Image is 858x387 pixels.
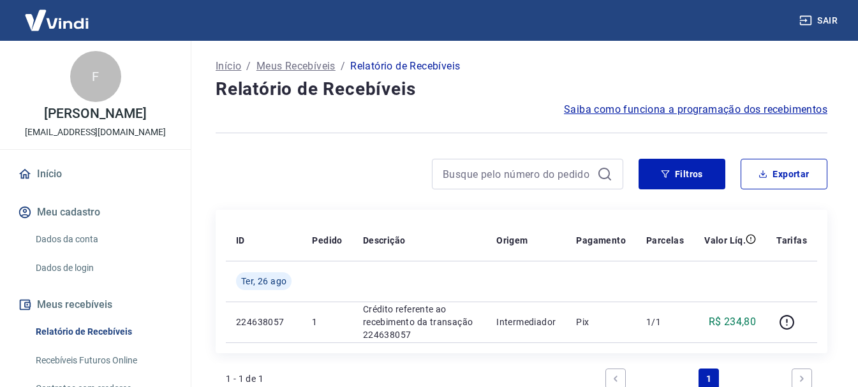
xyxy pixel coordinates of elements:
[236,316,292,328] p: 224638057
[312,234,342,247] p: Pedido
[564,102,827,117] a: Saiba como funciona a programação dos recebimentos
[15,291,175,319] button: Meus recebíveis
[741,159,827,189] button: Exportar
[216,77,827,102] h4: Relatório de Recebíveis
[709,314,757,330] p: R$ 234,80
[363,234,406,247] p: Descrição
[226,372,263,385] p: 1 - 1 de 1
[246,59,251,74] p: /
[312,316,342,328] p: 1
[256,59,336,74] a: Meus Recebíveis
[25,126,166,139] p: [EMAIL_ADDRESS][DOMAIN_NAME]
[443,164,592,184] input: Busque pelo número do pedido
[44,107,146,120] p: [PERSON_NAME]
[31,347,175,374] a: Recebíveis Futuros Online
[496,316,556,328] p: Intermediador
[31,255,175,281] a: Dados de login
[15,1,98,40] img: Vindi
[15,198,175,226] button: Meu cadastro
[70,51,121,102] div: F
[704,234,746,247] p: Valor Líq.
[350,59,460,74] p: Relatório de Recebíveis
[216,59,241,74] a: Início
[646,316,684,328] p: 1/1
[341,59,345,74] p: /
[776,234,807,247] p: Tarifas
[496,234,528,247] p: Origem
[31,226,175,252] a: Dados da conta
[363,303,476,341] p: Crédito referente ao recebimento da transação 224638057
[236,234,245,247] p: ID
[15,160,175,188] a: Início
[31,319,175,345] a: Relatório de Recebíveis
[639,159,725,189] button: Filtros
[241,275,286,288] span: Ter, 26 ago
[576,234,626,247] p: Pagamento
[797,9,843,33] button: Sair
[576,316,626,328] p: Pix
[646,234,684,247] p: Parcelas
